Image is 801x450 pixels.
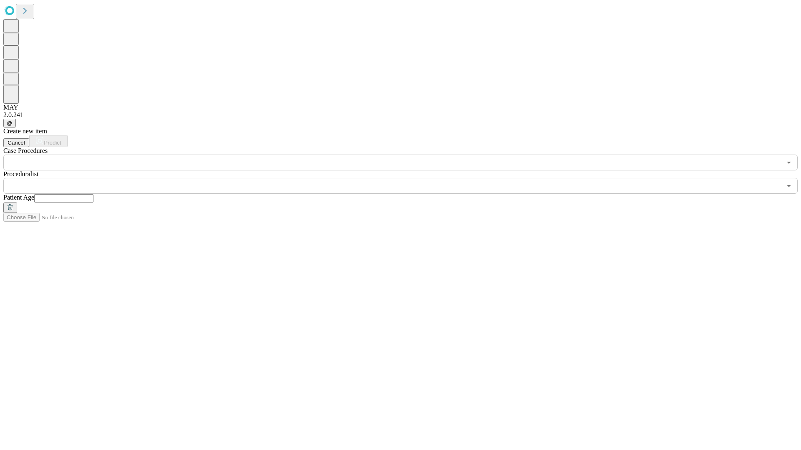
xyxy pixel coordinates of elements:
[3,104,798,111] div: MAY
[783,180,795,192] button: Open
[3,127,47,135] span: Create new item
[3,119,16,127] button: @
[3,111,798,119] div: 2.0.241
[3,138,29,147] button: Cancel
[29,135,68,147] button: Predict
[3,194,34,201] span: Patient Age
[3,147,48,154] span: Scheduled Procedure
[3,170,38,177] span: Proceduralist
[7,120,13,126] span: @
[44,140,61,146] span: Predict
[8,140,25,146] span: Cancel
[783,157,795,168] button: Open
